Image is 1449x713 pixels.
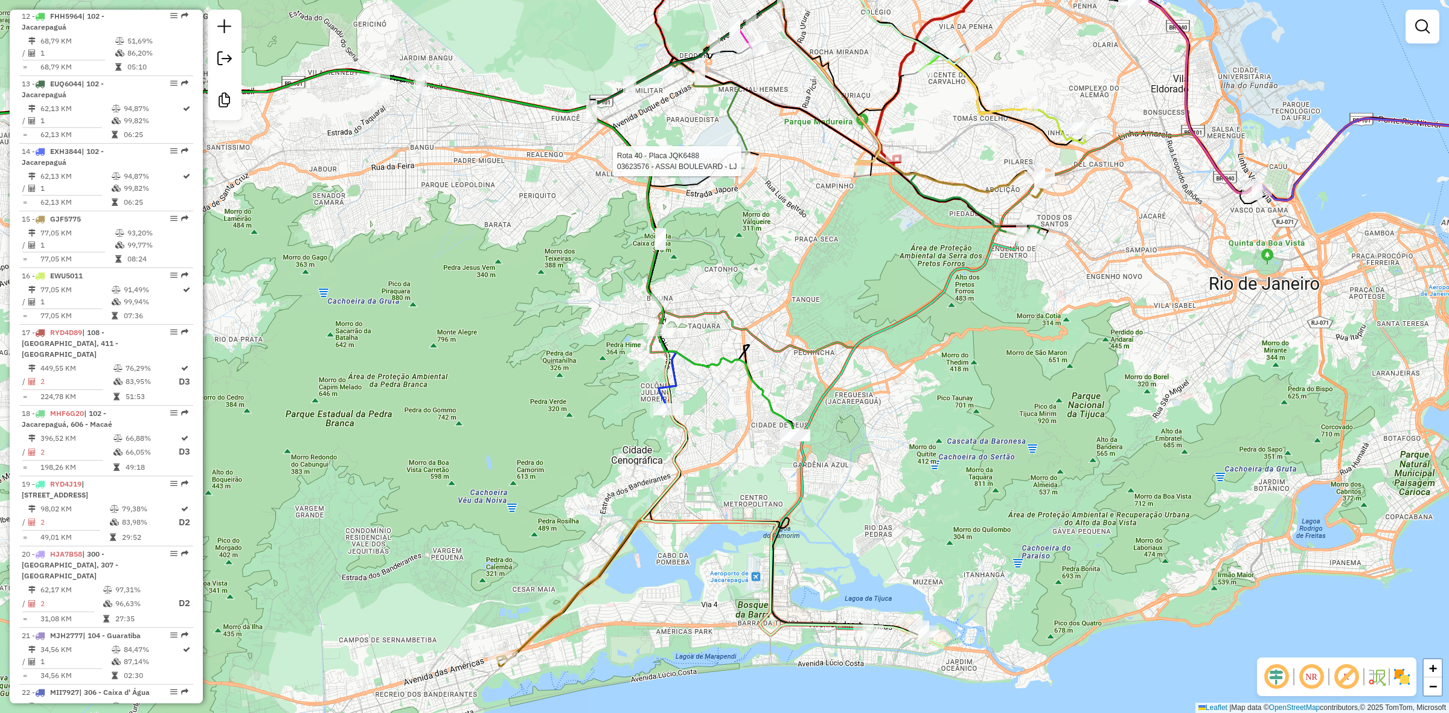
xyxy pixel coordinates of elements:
[22,374,28,389] td: /
[170,328,178,336] em: Opções
[103,615,109,622] i: Tempo total em rota
[125,461,178,473] td: 49:18
[123,115,182,127] td: 99,82%
[103,586,112,593] i: % de utilização do peso
[1429,660,1437,676] span: +
[1198,703,1227,712] a: Leaflet
[123,644,182,656] td: 84,47%
[28,185,36,192] i: Total de Atividades
[40,444,113,459] td: 2
[181,365,188,372] i: Rota otimizada
[22,79,104,99] span: | 102 - Jacarepaguá
[28,50,36,57] i: Total de Atividades
[28,173,36,180] i: Distância Total
[123,103,182,115] td: 94,87%
[28,117,36,124] i: Total de Atividades
[125,444,178,459] td: 66,05%
[22,444,28,459] td: /
[28,435,36,442] i: Distância Total
[22,253,28,265] td: =
[22,328,118,359] span: 17 -
[170,480,178,487] em: Opções
[28,37,36,45] i: Distância Total
[22,461,28,473] td: =
[112,185,121,192] i: % de utilização da cubagem
[40,644,111,656] td: 34,56 KM
[112,646,121,653] i: % de utilização do peso
[123,670,182,682] td: 02:30
[50,549,82,558] span: HJA7B58
[22,11,104,31] span: 12 -
[1332,662,1361,691] span: Exibir rótulo
[115,229,124,237] i: % de utilização do peso
[114,435,123,442] i: % de utilização do peso
[50,631,83,640] span: MJH2777
[183,173,190,180] i: Rota otimizada
[127,227,188,239] td: 93,20%
[22,61,28,73] td: =
[22,670,28,682] td: =
[22,47,28,59] td: /
[112,703,121,710] i: % de utilização do peso
[40,239,115,251] td: 1
[181,480,188,487] em: Rota exportada
[22,688,150,697] span: 22 -
[170,550,178,557] em: Opções
[50,214,81,223] span: GJF5775
[50,688,79,697] span: MII7927
[123,284,182,296] td: 91,49%
[40,182,111,194] td: 1
[22,147,104,167] span: | 102 - Jacarepaguá
[123,700,182,712] td: 62,39%
[115,241,124,249] i: % de utilização da cubagem
[28,229,36,237] i: Distância Total
[181,409,188,417] em: Rota exportada
[40,461,113,473] td: 198,26 KM
[170,147,178,155] em: Opções
[110,534,116,541] i: Tempo total em rota
[28,298,36,305] i: Total de Atividades
[179,375,190,389] p: D3
[115,584,166,596] td: 97,31%
[179,516,190,529] p: D2
[50,147,82,156] span: EXH3844
[22,656,28,668] td: /
[22,549,118,580] span: | 300 - [GEOGRAPHIC_DATA], 307 - [GEOGRAPHIC_DATA]
[121,515,178,530] td: 83,98%
[22,214,81,223] span: 15 -
[181,505,188,513] i: Rota otimizada
[170,272,178,279] em: Opções
[28,646,36,653] i: Distância Total
[28,286,36,293] i: Distância Total
[112,173,121,180] i: % de utilização do peso
[112,672,118,679] i: Tempo total em rota
[40,596,103,611] td: 2
[112,298,121,305] i: % de utilização da cubagem
[40,35,115,47] td: 68,79 KM
[127,253,188,265] td: 08:24
[50,479,82,488] span: RYD4J19
[183,105,190,112] i: Rota otimizada
[112,312,118,319] i: Tempo total em rota
[115,596,166,611] td: 96,63%
[125,432,178,444] td: 66,88%
[213,88,237,115] a: Criar modelo
[22,296,28,308] td: /
[181,215,188,222] em: Rota exportada
[22,596,28,611] td: /
[183,286,190,293] i: Rota otimizada
[123,310,182,322] td: 07:36
[50,271,83,280] span: EWU5011
[40,432,113,444] td: 396,52 KM
[1262,662,1291,691] span: Ocultar deslocamento
[112,117,121,124] i: % de utilização da cubagem
[40,129,111,141] td: 62,13 KM
[40,584,103,596] td: 62,17 KM
[79,688,150,697] span: | 306 - Caixa d' Água
[114,393,120,400] i: Tempo total em rota
[50,11,82,21] span: FHH5964
[1424,659,1442,677] a: Zoom in
[1269,703,1320,712] a: OpenStreetMap
[112,105,121,112] i: % de utilização do peso
[115,255,121,263] i: Tempo total em rota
